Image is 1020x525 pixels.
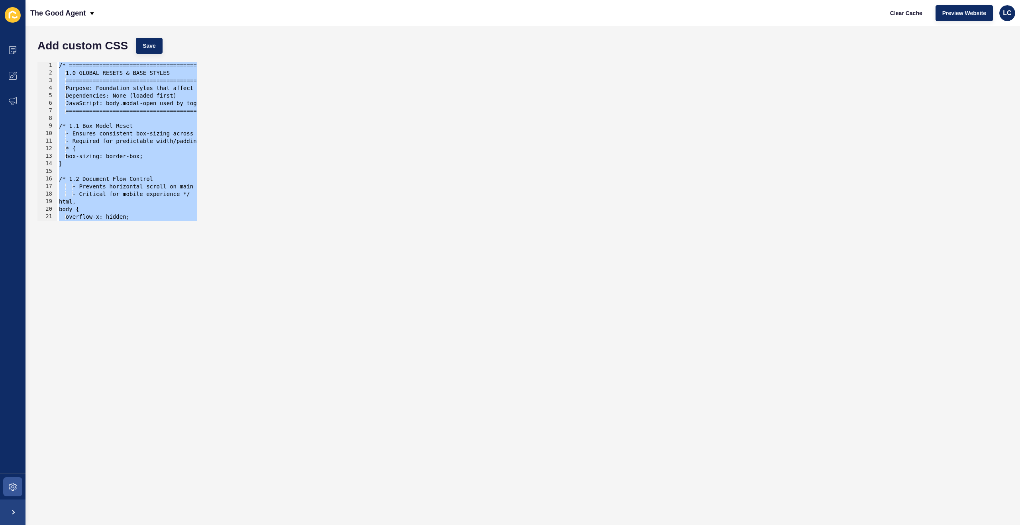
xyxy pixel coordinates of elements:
[1003,9,1011,17] span: LC
[936,5,993,21] button: Preview Website
[890,9,922,17] span: Clear Cache
[136,38,163,54] button: Save
[30,3,86,23] p: The Good Agent
[37,100,57,107] div: 6
[37,62,57,69] div: 1
[37,198,57,206] div: 19
[143,42,156,50] span: Save
[37,160,57,168] div: 14
[37,183,57,190] div: 17
[37,42,128,50] h1: Add custom CSS
[37,115,57,122] div: 8
[942,9,986,17] span: Preview Website
[37,175,57,183] div: 16
[37,168,57,175] div: 15
[37,137,57,145] div: 11
[37,221,57,228] div: 22
[37,145,57,153] div: 12
[37,190,57,198] div: 18
[37,130,57,137] div: 10
[37,206,57,213] div: 20
[37,69,57,77] div: 2
[37,153,57,160] div: 13
[37,213,57,221] div: 21
[37,77,57,84] div: 3
[37,107,57,115] div: 7
[37,122,57,130] div: 9
[37,84,57,92] div: 4
[37,92,57,100] div: 5
[883,5,929,21] button: Clear Cache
